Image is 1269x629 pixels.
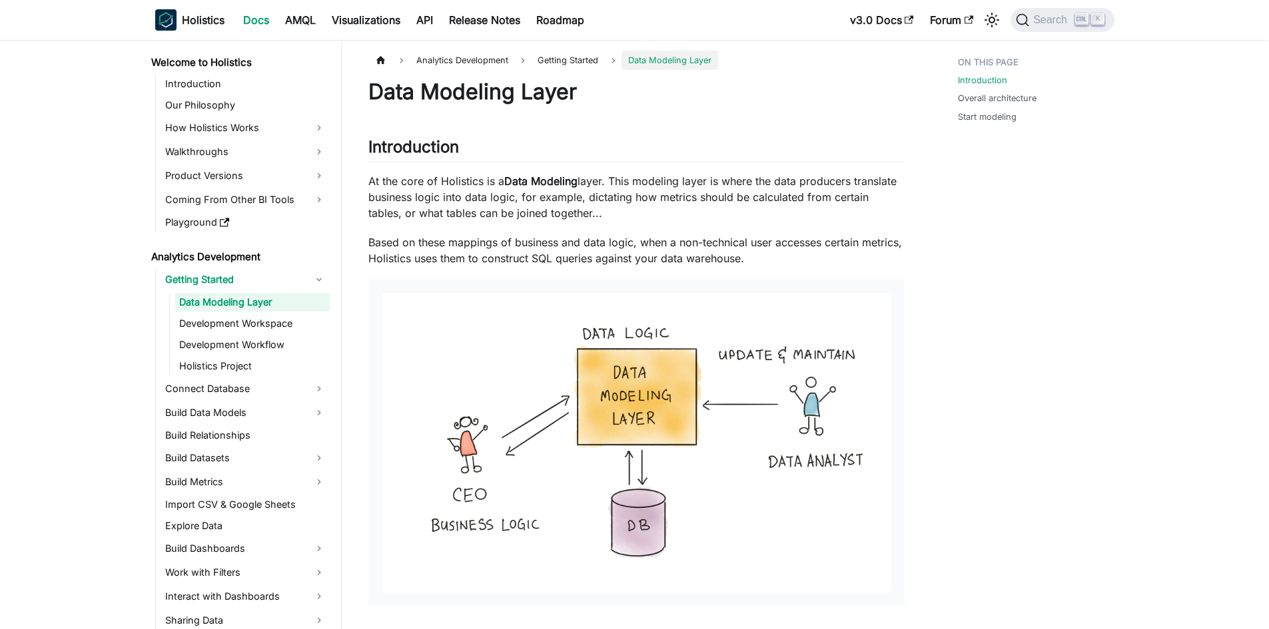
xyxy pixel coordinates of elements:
a: Build Relationships [161,426,330,445]
img: Holistics [155,9,177,31]
h2: Introduction [368,137,905,162]
a: Work with Filters [161,562,330,583]
a: Development Workspace [175,314,330,333]
h1: Data Modeling Layer [368,79,905,105]
a: Walkthroughs [161,141,330,162]
a: Release Notes [441,9,528,31]
a: Interact with Dashboards [161,586,330,607]
a: Holistics Project [175,357,330,375]
a: Introduction [161,75,330,93]
p: Based on these mappings of business and data logic, when a non-technical user accesses certain me... [368,234,905,266]
a: Docs [235,9,277,31]
a: Welcome to Holistics [147,53,330,72]
a: Import CSV & Google Sheets [161,495,330,514]
span: Getting Started [531,51,605,70]
a: Start modeling [958,110,1017,123]
a: Introduction [958,74,1007,87]
p: At the core of Holistics is a layer. This modeling layer is where the data producers translate bu... [368,173,905,221]
strong: Data Modeling [504,174,578,188]
a: Connect Database [161,378,330,399]
a: Product Versions [161,165,330,186]
a: AMQL [277,9,324,31]
kbd: K [1091,13,1104,25]
span: Search [1029,14,1075,26]
button: Search (Ctrl+K) [1011,8,1114,32]
a: Build Data Models [161,402,330,423]
a: Roadmap [528,9,592,31]
a: API [408,9,441,31]
img: Data Modeling Layer [382,293,891,592]
a: Build Dashboards [161,538,330,559]
nav: Docs sidebar [142,40,342,629]
a: Our Philosophy [161,96,330,114]
nav: Breadcrumbs [368,51,905,70]
a: Explore Data [161,517,330,535]
button: Switch between dark and light mode (currently light mode) [981,9,1003,31]
a: Build Datasets [161,447,330,469]
span: Data Modeling Layer [622,51,718,70]
a: Home page [368,51,394,70]
a: Forum [922,9,981,31]
a: Getting Started [161,269,330,290]
span: Analytics Development [410,51,515,70]
a: Visualizations [324,9,408,31]
a: Analytics Development [147,248,330,266]
a: Data Modeling Layer [175,293,330,312]
a: Playground [161,213,330,232]
b: Holistics [182,12,224,28]
a: HolisticsHolistics [155,9,224,31]
a: Coming From Other BI Tools [161,189,330,210]
a: Build Metrics [161,471,330,493]
a: How Holistics Works [161,117,330,138]
a: Development Workflow [175,335,330,354]
a: v3.0 Docs [842,9,922,31]
a: Overall architecture [958,92,1037,105]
